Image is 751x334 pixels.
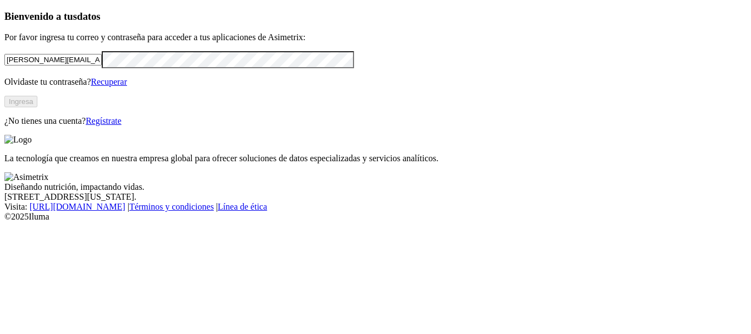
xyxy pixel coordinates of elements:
[4,54,102,65] input: Tu correo
[4,154,747,163] p: La tecnología que creamos en nuestra empresa global para ofrecer soluciones de datos especializad...
[4,192,747,202] div: [STREET_ADDRESS][US_STATE].
[4,202,747,212] div: Visita : | |
[4,135,32,145] img: Logo
[4,116,747,126] p: ¿No tienes una cuenta?
[91,77,127,86] a: Recuperar
[4,77,747,87] p: Olvidaste tu contraseña?
[4,172,48,182] img: Asimetrix
[4,10,747,23] h3: Bienvenido a tus
[129,202,214,211] a: Términos y condiciones
[86,116,122,125] a: Regístrate
[4,96,37,107] button: Ingresa
[4,32,747,42] p: Por favor ingresa tu correo y contraseña para acceder a tus aplicaciones de Asimetrix:
[77,10,101,22] span: datos
[4,212,747,222] div: © 2025 Iluma
[30,202,125,211] a: [URL][DOMAIN_NAME]
[4,182,747,192] div: Diseñando nutrición, impactando vidas.
[218,202,267,211] a: Línea de ética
